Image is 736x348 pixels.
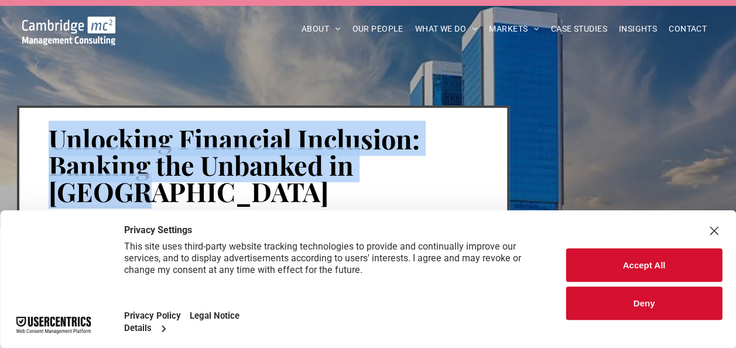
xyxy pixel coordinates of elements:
[22,18,116,30] a: Your Business Transformed | Cambridge Management Consulting
[49,124,478,206] h1: Unlocking Financial Inclusion: Banking the Unbanked in [GEOGRAPHIC_DATA]
[296,20,347,38] a: ABOUT
[22,16,116,45] img: Go to Homepage
[346,20,409,38] a: OUR PEOPLE
[613,20,663,38] a: INSIGHTS
[483,20,545,38] a: MARKETS
[409,20,484,38] a: WHAT WE DO
[545,20,613,38] a: CASE STUDIES
[663,20,713,38] a: CONTACT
